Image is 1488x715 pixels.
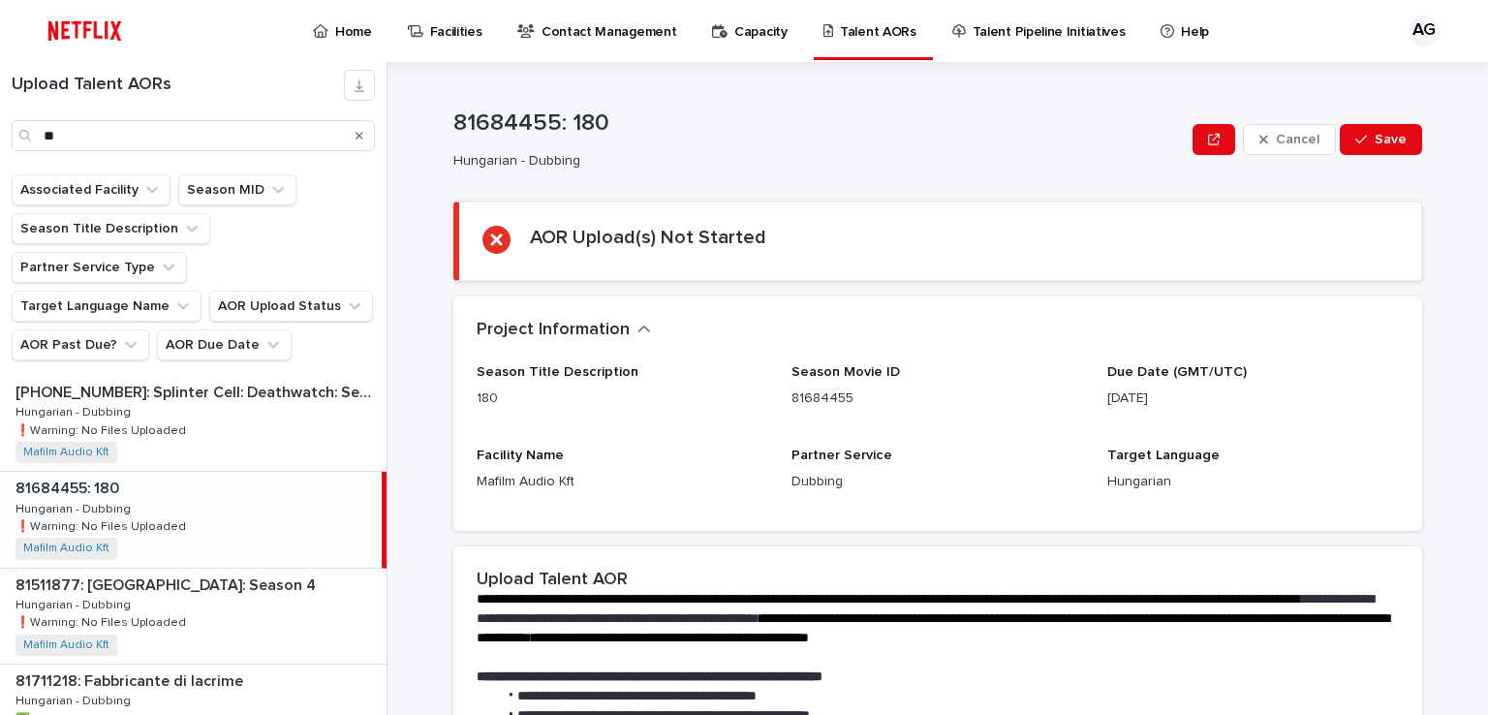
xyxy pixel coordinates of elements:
[530,226,766,249] h2: AOR Upload(s) Not Started
[1107,472,1399,492] p: Hungarian
[23,446,109,459] a: Mafilm Audio Kft
[15,516,190,534] p: ❗️Warning: No Files Uploaded
[1107,389,1399,409] p: [DATE]
[12,75,344,96] h1: Upload Talent AORs
[178,174,296,205] button: Season MID
[12,291,201,322] button: Target Language Name
[15,612,190,630] p: ❗️Warning: No Files Uploaded
[23,638,109,652] a: Mafilm Audio Kft
[15,499,135,516] p: Hungarian - Dubbing
[453,153,1177,170] p: Hungarian - Dubbing
[1340,124,1422,155] button: Save
[12,252,187,283] button: Partner Service Type
[23,542,109,555] a: Mafilm Audio Kft
[15,668,247,691] p: 81711218: Fabbricante di lacrime
[477,472,768,492] p: Mafilm Audio Kft
[791,472,1083,492] p: Dubbing
[12,213,210,244] button: Season Title Description
[15,476,123,498] p: 81684455: 180
[12,174,170,205] button: Associated Facility
[15,380,383,402] p: [PHONE_NUMBER]: Splinter Cell: Deathwatch: Season 1
[1243,124,1336,155] button: Cancel
[15,402,135,420] p: Hungarian - Dubbing
[477,320,651,341] button: Project Information
[1276,133,1319,146] span: Cancel
[1107,449,1220,462] span: Target Language
[791,365,900,379] span: Season Movie ID
[15,573,320,595] p: 81511877: [GEOGRAPHIC_DATA]: Season 4
[39,12,131,50] img: ifQbXi3ZQGMSEF7WDB7W
[477,320,630,341] h2: Project Information
[12,120,375,151] input: Search
[1107,365,1247,379] span: Due Date (GMT/UTC)
[477,389,768,409] p: 180
[791,389,1083,409] p: 81684455
[157,329,292,360] button: AOR Due Date
[1409,16,1440,47] div: AG
[791,449,892,462] span: Partner Service
[1375,133,1407,146] span: Save
[453,109,1185,138] p: 81684455: 180
[15,420,190,438] p: ❗️Warning: No Files Uploaded
[12,329,149,360] button: AOR Past Due?
[15,595,135,612] p: Hungarian - Dubbing
[477,365,638,379] span: Season Title Description
[209,291,373,322] button: AOR Upload Status
[477,570,628,591] h2: Upload Talent AOR
[15,691,135,708] p: Hungarian - Dubbing
[477,449,564,462] span: Facility Name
